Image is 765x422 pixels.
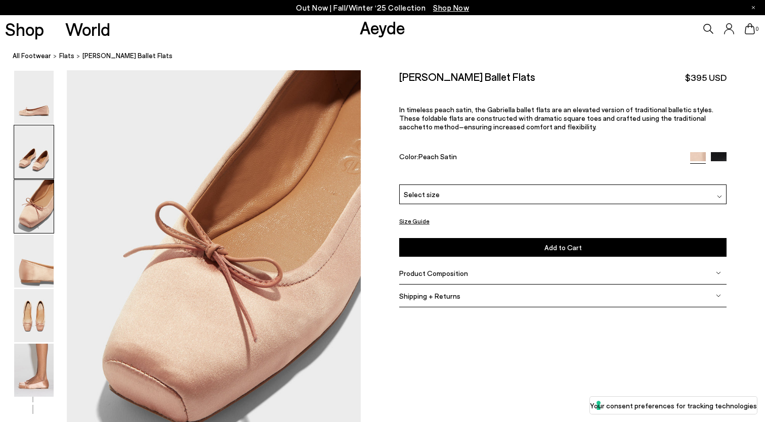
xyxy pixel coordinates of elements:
[433,3,469,12] span: Navigate to /collections/new-in
[14,180,54,233] img: Gabriella Satin Ballet Flats - Image 3
[13,42,765,70] nav: breadcrumb
[716,270,721,275] img: svg%3E
[399,269,468,277] span: Product Composition
[717,194,722,199] img: svg%3E
[544,243,582,252] span: Add to Cart
[14,344,54,397] img: Gabriella Satin Ballet Flats - Image 6
[399,238,727,257] button: Add to Cart
[59,51,74,61] a: flats
[590,397,757,414] button: Your consent preferences for tracking technologies
[399,70,535,83] h2: [PERSON_NAME] Ballet Flats
[5,20,44,38] a: Shop
[716,293,721,298] img: svg%3E
[404,189,440,200] span: Select size
[590,400,757,411] label: Your consent preferences for tracking technologies
[755,26,760,32] span: 0
[399,292,460,300] span: Shipping + Returns
[65,20,110,38] a: World
[360,17,405,38] a: Aeyde
[399,152,679,163] div: Color:
[399,105,713,131] span: In timeless peach satin, the Gabriella ballet flats are an elevated version of traditional ballet...
[59,52,74,60] span: flats
[13,51,51,61] a: All Footwear
[14,125,54,178] img: Gabriella Satin Ballet Flats - Image 2
[399,215,430,227] button: Size Guide
[82,51,173,61] span: [PERSON_NAME] Ballet Flats
[418,152,457,160] span: Peach Satin
[14,235,54,288] img: Gabriella Satin Ballet Flats - Image 4
[14,289,54,342] img: Gabriella Satin Ballet Flats - Image 5
[745,23,755,34] a: 0
[296,2,469,14] p: Out Now | Fall/Winter ‘25 Collection
[14,71,54,124] img: Gabriella Satin Ballet Flats - Image 1
[685,71,727,84] span: $395 USD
